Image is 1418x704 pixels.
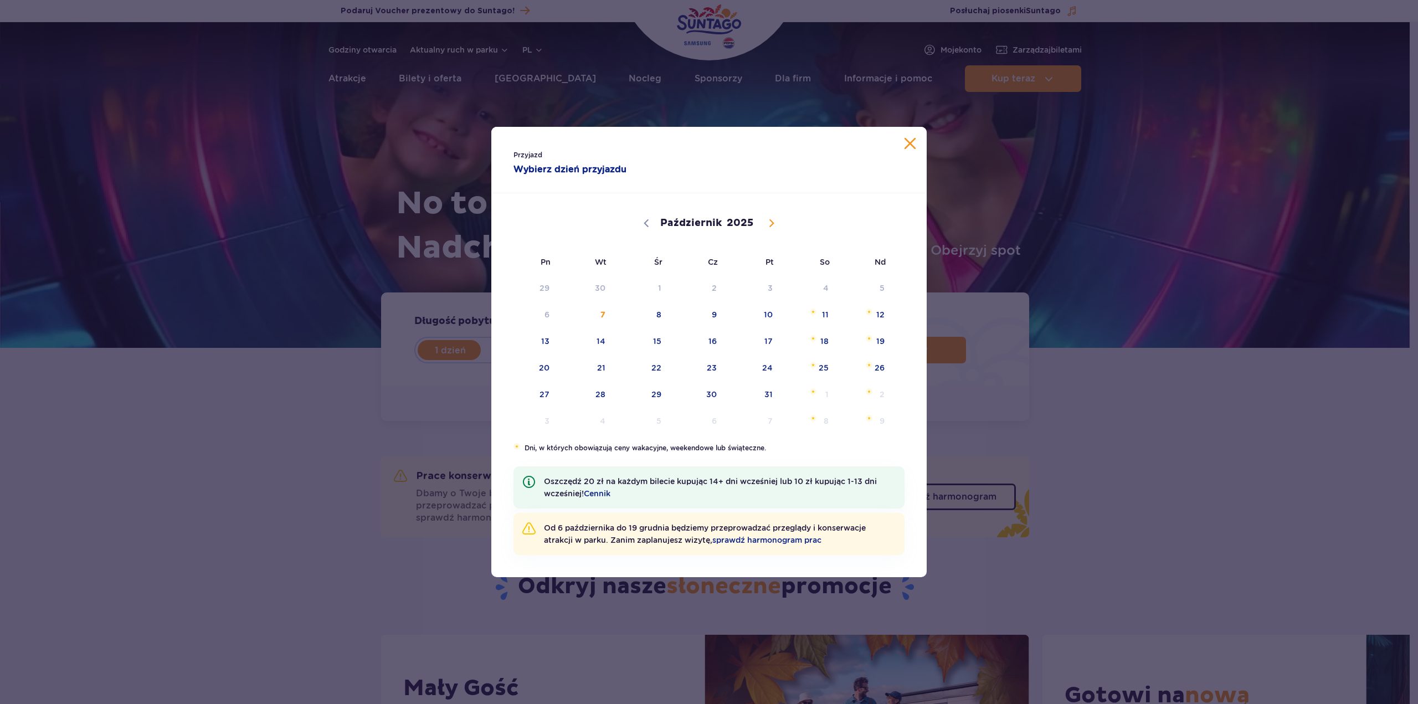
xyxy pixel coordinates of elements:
[614,355,670,381] span: Październik 22, 2025
[670,275,726,301] span: Październik 2, 2025
[584,489,610,498] a: Cennik
[782,382,838,407] span: Listopad 1, 2025
[558,249,614,275] span: Wt
[838,382,893,407] span: Listopad 2, 2025
[513,466,905,508] li: Oszczędź 20 zł na każdym bilecie kupując 14+ dni wcześniej lub 10 zł kupując 1-13 dni wcześniej!
[726,302,782,327] span: Październik 10, 2025
[838,328,893,354] span: Październik 19, 2025
[782,249,838,275] span: So
[782,408,838,434] span: Listopad 8, 2025
[558,355,614,381] span: Październik 21, 2025
[558,382,614,407] span: Październik 28, 2025
[614,328,670,354] span: Październik 15, 2025
[782,275,838,301] span: Październik 4, 2025
[502,328,558,354] span: Październik 13, 2025
[670,328,726,354] span: Październik 16, 2025
[670,408,726,434] span: Listopad 6, 2025
[614,382,670,407] span: Październik 29, 2025
[712,536,821,544] a: sprawdź harmonogram prac
[726,249,782,275] span: Pt
[502,382,558,407] span: Październik 27, 2025
[502,408,558,434] span: Listopad 3, 2025
[513,163,687,176] strong: Wybierz dzień przyjazdu
[782,302,838,327] span: Październik 11, 2025
[670,249,726,275] span: Cz
[502,355,558,381] span: Październik 20, 2025
[670,355,726,381] span: Październik 23, 2025
[614,275,670,301] span: Październik 1, 2025
[513,443,905,453] li: Dni, w których obowiązują ceny wakacyjne, weekendowe lub świąteczne.
[614,249,670,275] span: Śr
[838,275,893,301] span: Październik 5, 2025
[513,150,687,161] span: Przyjazd
[726,328,782,354] span: Październik 17, 2025
[558,275,614,301] span: Wrzesień 30, 2025
[502,275,558,301] span: Wrzesień 29, 2025
[838,302,893,327] span: Październik 12, 2025
[558,302,614,327] span: Październik 7, 2025
[513,513,905,555] li: Od 6 października do 19 grudnia będziemy przeprowadzać przeglądy i konserwacje atrakcji w parku. ...
[838,408,893,434] span: Listopad 9, 2025
[614,408,670,434] span: Listopad 5, 2025
[726,382,782,407] span: Październik 31, 2025
[905,138,916,149] button: Zamknij kalendarz
[782,355,838,381] span: Październik 25, 2025
[726,275,782,301] span: Październik 3, 2025
[782,328,838,354] span: Październik 18, 2025
[614,302,670,327] span: Październik 8, 2025
[726,408,782,434] span: Listopad 7, 2025
[558,408,614,434] span: Listopad 4, 2025
[838,249,893,275] span: Nd
[838,355,893,381] span: Październik 26, 2025
[726,355,782,381] span: Październik 24, 2025
[502,249,558,275] span: Pn
[670,382,726,407] span: Październik 30, 2025
[502,302,558,327] span: Październik 6, 2025
[558,328,614,354] span: Październik 14, 2025
[670,302,726,327] span: Październik 9, 2025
